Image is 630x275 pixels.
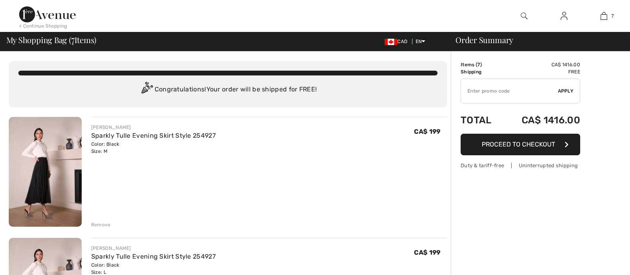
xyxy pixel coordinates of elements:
input: Promo code [461,79,558,103]
a: Sparkly Tulle Evening Skirt Style 254927 [91,132,216,139]
span: Apply [558,87,574,95]
td: CA$ 1416.00 [502,107,580,134]
img: search the website [521,11,528,21]
img: Canadian Dollar [385,39,397,45]
div: Color: Black Size: M [91,140,216,155]
button: Proceed to Checkout [461,134,580,155]
td: CA$ 1416.00 [502,61,580,68]
span: 7 [611,12,614,20]
img: Sparkly Tulle Evening Skirt Style 254927 [9,117,82,227]
span: CAD [385,39,410,44]
span: EN [416,39,426,44]
span: CA$ 199 [414,249,440,256]
div: < Continue Shopping [19,22,67,30]
div: Order Summary [446,36,625,44]
span: CA$ 199 [414,128,440,135]
td: Shipping [461,68,502,75]
div: [PERSON_NAME] [91,124,216,131]
img: 1ère Avenue [19,6,76,22]
td: Items ( ) [461,61,502,68]
img: My Info [561,11,567,21]
div: [PERSON_NAME] [91,245,216,252]
a: Sign In [554,11,574,21]
img: Congratulation2.svg [139,82,155,98]
div: Duty & tariff-free | Uninterrupted shipping [461,162,580,169]
img: My Bag [601,11,607,21]
a: 7 [584,11,623,21]
td: Total [461,107,502,134]
span: 7 [477,62,480,67]
td: Free [502,68,580,75]
div: Congratulations! Your order will be shipped for FREE! [18,82,438,98]
span: My Shopping Bag ( Items) [6,36,97,44]
div: Remove [91,221,111,228]
span: Proceed to Checkout [482,140,555,148]
span: 7 [71,34,75,44]
a: Sparkly Tulle Evening Skirt Style 254927 [91,253,216,260]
